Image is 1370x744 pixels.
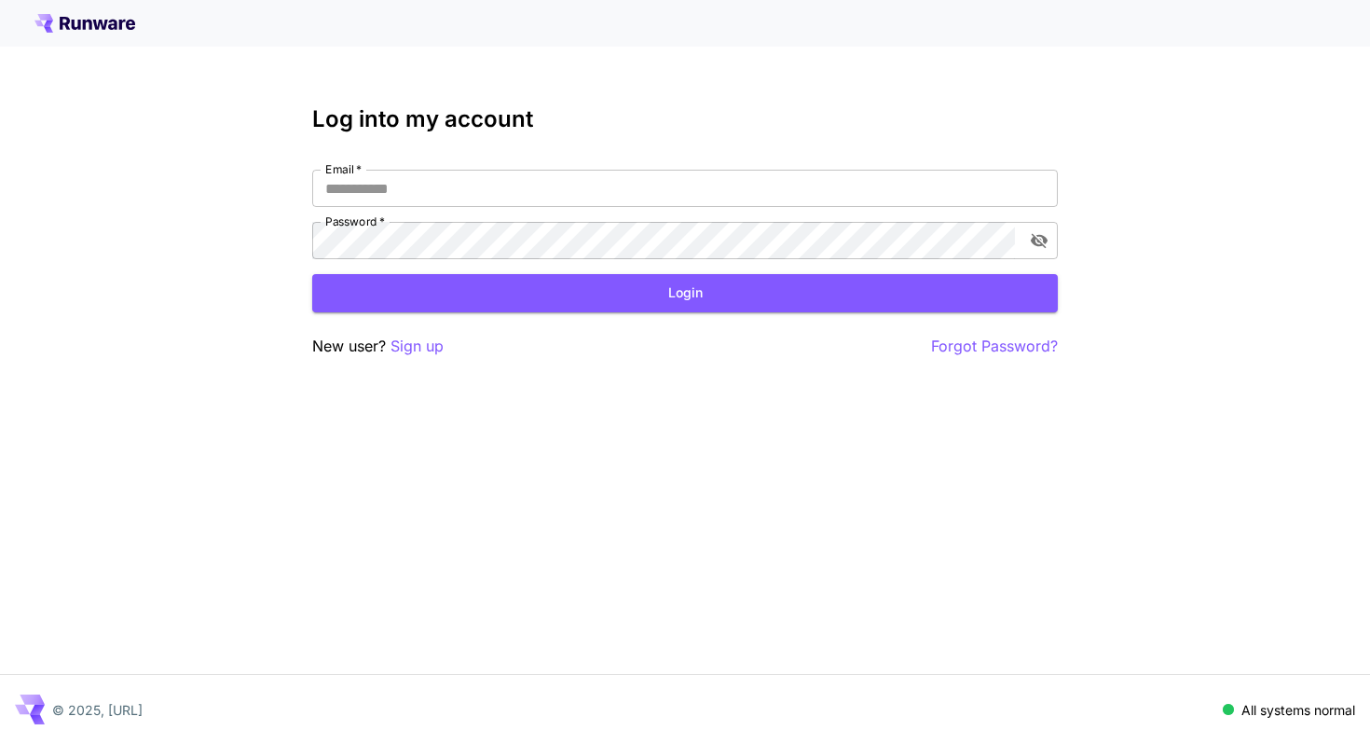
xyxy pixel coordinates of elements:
[1022,224,1056,257] button: toggle password visibility
[1241,700,1355,720] p: All systems normal
[312,274,1058,312] button: Login
[390,335,444,358] button: Sign up
[52,700,143,720] p: © 2025, [URL]
[325,161,362,177] label: Email
[312,335,444,358] p: New user?
[931,335,1058,358] button: Forgot Password?
[325,214,385,229] label: Password
[312,106,1058,132] h3: Log into my account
